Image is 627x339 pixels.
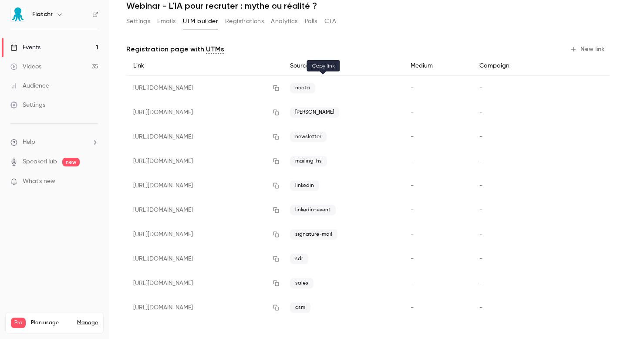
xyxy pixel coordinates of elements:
div: [URL][DOMAIN_NAME] [126,100,283,125]
div: [URL][DOMAIN_NAME] [126,271,283,295]
div: Source [283,56,404,76]
span: csm [290,302,310,313]
button: Analytics [271,14,298,28]
div: [URL][DOMAIN_NAME] [126,295,283,320]
h6: Flatchr [32,10,53,19]
span: linkedin-event [290,205,336,215]
span: - [411,109,414,115]
span: - [411,256,414,262]
a: Manage [77,319,98,326]
span: - [411,85,414,91]
p: Registration page with [126,44,224,54]
div: Videos [10,62,41,71]
div: [URL][DOMAIN_NAME] [126,222,283,247]
span: mailing-hs [290,156,327,166]
span: new [62,158,80,166]
span: newsletter [290,132,327,142]
div: [URL][DOMAIN_NAME] [126,149,283,173]
li: help-dropdown-opener [10,138,98,147]
button: Settings [126,14,150,28]
button: CTA [324,14,336,28]
span: - [479,305,482,311]
img: Flatchr [11,7,25,21]
span: - [479,158,482,164]
span: sdr [290,254,308,264]
span: [PERSON_NAME] [290,107,339,118]
span: - [479,134,482,140]
div: [URL][DOMAIN_NAME] [126,198,283,222]
div: [URL][DOMAIN_NAME] [126,76,283,101]
div: [URL][DOMAIN_NAME] [126,247,283,271]
span: Pro [11,318,26,328]
div: Events [10,43,40,52]
span: - [411,305,414,311]
div: [URL][DOMAIN_NAME] [126,173,283,198]
span: - [411,231,414,237]
div: Audience [10,81,49,90]
span: - [479,183,482,189]
span: noota [290,83,315,93]
span: - [411,134,414,140]
span: - [411,158,414,164]
iframe: Noticeable Trigger [88,178,98,186]
div: Link [126,56,283,76]
span: Plan usage [31,319,72,326]
button: Registrations [225,14,264,28]
button: Polls [305,14,317,28]
span: sales [290,278,313,288]
span: - [479,207,482,213]
div: Settings [10,101,45,109]
span: What's new [23,177,55,186]
span: linkedin [290,180,319,191]
a: UTMs [206,44,224,54]
span: - [411,207,414,213]
span: - [411,280,414,286]
span: - [411,183,414,189]
div: Medium [404,56,472,76]
span: - [479,280,482,286]
h1: Webinar - L'IA pour recruter : mythe ou réalité ? [126,0,610,11]
div: Campaign [472,56,556,76]
button: New link [566,42,610,56]
button: Emails [157,14,175,28]
div: [URL][DOMAIN_NAME] [126,125,283,149]
span: signature-mail [290,229,337,240]
a: SpeakerHub [23,157,57,166]
span: - [479,85,482,91]
span: Help [23,138,35,147]
button: UTM builder [183,14,218,28]
span: - [479,109,482,115]
span: - [479,256,482,262]
span: - [479,231,482,237]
